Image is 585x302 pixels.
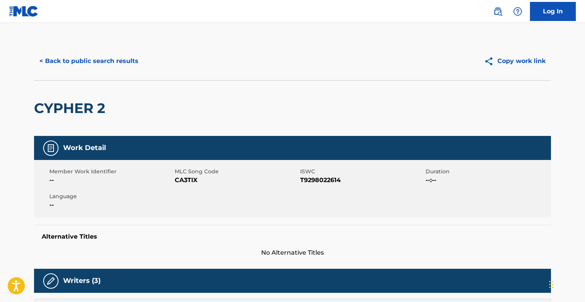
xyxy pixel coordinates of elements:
span: Duration [426,168,549,176]
img: search [493,7,502,16]
span: ISWC [300,168,424,176]
h5: Writers (3) [63,276,101,285]
span: -- [49,200,173,210]
img: Writers [46,276,55,286]
a: Public Search [490,4,505,19]
span: Language [49,192,173,200]
span: No Alternative Titles [34,248,551,257]
a: Log In [530,2,576,21]
img: Work Detail [46,144,55,153]
img: MLC Logo [9,6,39,17]
h5: Work Detail [63,144,106,152]
img: Copy work link [484,57,497,66]
span: T9298022614 [300,176,424,185]
span: --:-- [426,176,549,185]
iframe: Chat Widget [547,265,585,302]
img: help [513,7,522,16]
h2: CYPHER 2 [34,100,109,117]
span: -- [49,176,173,185]
div: Help [510,4,525,19]
button: < Back to public search results [34,52,144,71]
span: CA3TIX [175,176,298,185]
div: Drag [549,273,554,296]
button: Copy work link [479,52,551,71]
span: Member Work Identifier [49,168,173,176]
h5: Alternative Titles [42,233,543,241]
span: MLC Song Code [175,168,298,176]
